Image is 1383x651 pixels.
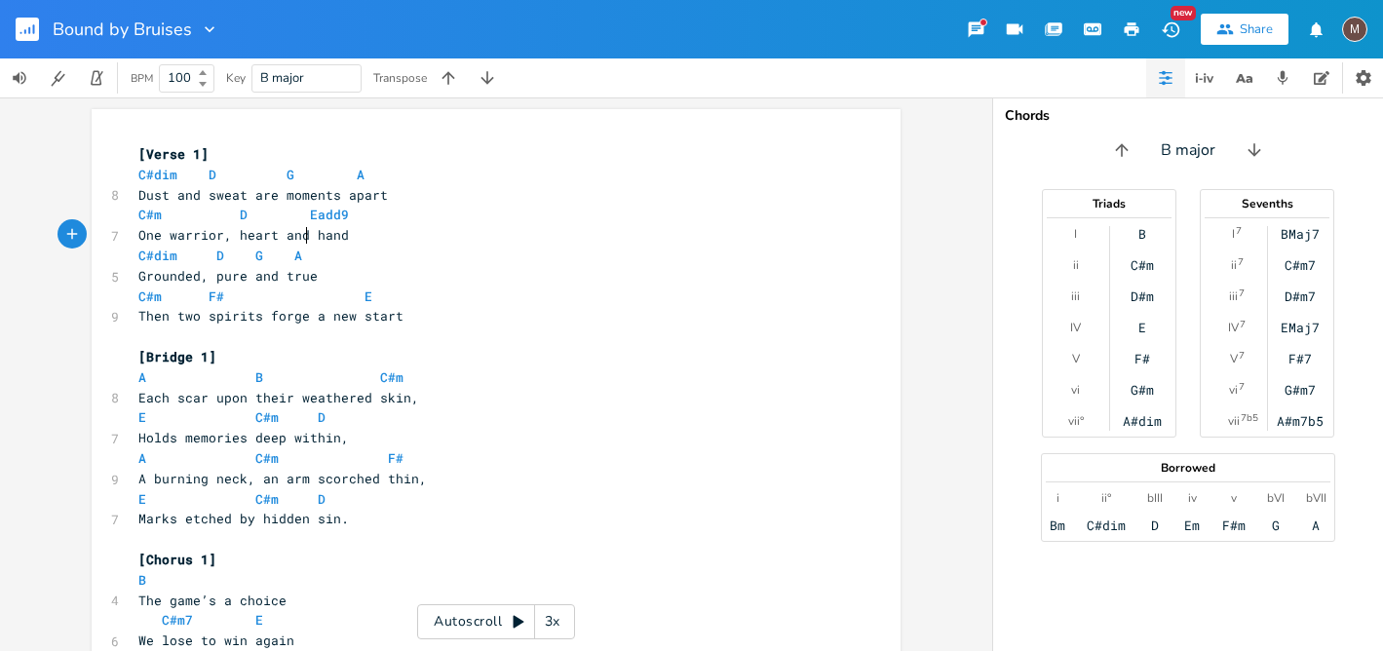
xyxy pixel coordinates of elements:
[1071,382,1080,398] div: vi
[1285,257,1316,273] div: C#m7
[1236,223,1242,239] sup: 7
[209,287,224,305] span: F#
[255,490,279,508] span: C#m
[388,449,403,467] span: F#
[162,611,193,629] span: C#m7
[535,604,570,639] div: 3x
[1230,351,1238,366] div: V
[255,611,263,629] span: E
[240,206,248,223] span: D
[1342,7,1367,52] button: M
[255,449,279,467] span: C#m
[373,72,427,84] div: Transpose
[1342,17,1367,42] div: mirano
[310,206,349,223] span: Eadd9
[1071,288,1080,304] div: iii
[1072,351,1080,366] div: V
[1073,257,1079,273] div: ii
[1232,226,1235,242] div: I
[1285,288,1316,304] div: D#m7
[138,571,146,589] span: B
[138,368,146,386] span: A
[318,408,326,426] span: D
[1068,413,1084,429] div: vii°
[138,389,419,406] span: Each scar upon their weathered skin,
[1171,6,1196,20] div: New
[1123,413,1162,429] div: A#dim
[1087,517,1126,533] div: C#dim
[138,166,177,183] span: C#dim
[1161,139,1215,162] span: B major
[1005,109,1371,123] div: Chords
[138,206,162,223] span: C#m
[138,226,349,244] span: One warrior, heart and hand
[1240,317,1246,332] sup: 7
[357,166,365,183] span: A
[1241,410,1258,426] sup: 7b5
[138,551,216,568] span: [Chorus 1]
[1131,382,1154,398] div: G#m
[1101,490,1111,506] div: ii°
[138,632,294,649] span: We lose to win again
[1281,226,1320,242] div: BMaj7
[260,69,304,87] span: B major
[1240,20,1273,38] div: Share
[138,408,146,426] span: E
[380,368,403,386] span: C#m
[1147,490,1163,506] div: bIII
[1288,351,1312,366] div: F#7
[1151,517,1159,533] div: D
[138,186,388,204] span: Dust and sweat are moments apart
[138,429,349,446] span: Holds memories deep within,
[294,247,302,264] span: A
[138,490,146,508] span: E
[1231,490,1237,506] div: v
[138,247,177,264] span: C#dim
[1201,14,1288,45] button: Share
[1131,288,1154,304] div: D#m
[1239,286,1245,301] sup: 7
[318,490,326,508] span: D
[1134,351,1150,366] div: F#
[138,449,146,467] span: A
[1184,517,1200,533] div: Em
[1070,320,1081,335] div: IV
[1231,257,1237,273] div: ii
[1306,490,1326,506] div: bVII
[1281,320,1320,335] div: EMaj7
[417,604,575,639] div: Autoscroll
[138,348,216,365] span: [Bridge 1]
[1188,490,1197,506] div: iv
[209,166,216,183] span: D
[138,510,349,527] span: Marks etched by hidden sin.
[1267,490,1285,506] div: bVI
[255,368,263,386] span: B
[1239,348,1245,364] sup: 7
[1285,382,1316,398] div: G#m7
[1138,320,1146,335] div: E
[1042,462,1334,474] div: Borrowed
[131,73,153,84] div: BPM
[255,247,263,264] span: G
[365,287,372,305] span: E
[1239,379,1245,395] sup: 7
[1229,288,1238,304] div: iii
[216,247,224,264] span: D
[226,72,246,84] div: Key
[1238,254,1244,270] sup: 7
[138,592,287,609] span: The game’s a choice
[1272,517,1280,533] div: G
[1277,413,1324,429] div: A#m7b5
[138,307,403,325] span: Then two spirits forge a new start
[1222,517,1246,533] div: F#m
[1043,198,1175,210] div: Triads
[53,20,192,38] span: Bound by Bruises
[138,287,162,305] span: C#m
[1131,257,1154,273] div: C#m
[1312,517,1320,533] div: A
[287,166,294,183] span: G
[138,145,209,163] span: [Verse 1]
[1074,226,1077,242] div: I
[1050,517,1065,533] div: Bm
[1138,226,1146,242] div: B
